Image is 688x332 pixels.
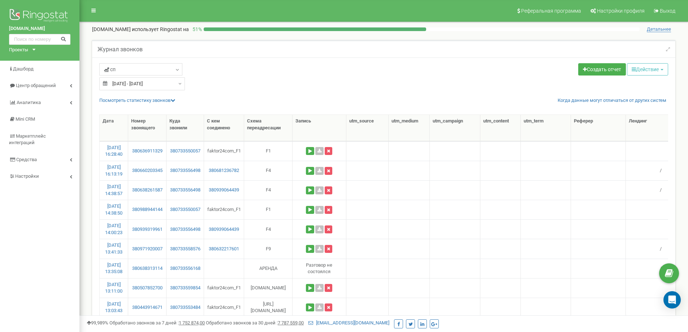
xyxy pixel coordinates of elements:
[244,200,293,219] td: F1
[13,66,34,72] span: Дашборд
[204,278,244,298] td: faktor24com_F1
[207,167,241,174] a: 380681236782
[131,226,163,233] a: 380939319961
[325,284,332,292] button: Удалить запись
[99,98,175,103] a: Посмотреть cтатистику звонков
[105,242,122,255] a: [DATE] 13:41:33
[128,115,166,141] th: Номер звонящего
[207,226,241,233] a: 380939064439
[206,320,304,325] span: Обработано звонков за 30 дней :
[660,246,662,251] span: /
[660,187,662,193] span: /
[105,164,122,177] a: [DATE] 16:13:19
[169,148,201,155] a: 380733550057
[325,225,332,233] button: Удалить запись
[315,284,324,292] a: Скачать
[131,206,163,213] a: 380988944144
[166,115,204,141] th: Куда звонили
[647,26,671,32] span: Детальнее
[105,184,122,196] a: [DATE] 14:38:57
[17,100,41,105] span: Аналитика
[204,298,244,317] td: faktor24com_F1
[207,246,241,253] a: 380632217601
[627,63,668,76] button: Действие
[244,180,293,200] td: F4
[131,285,163,292] a: 380507852700
[105,282,122,294] a: [DATE] 13:11:00
[104,66,116,73] span: сп
[597,8,645,14] span: Настройки профиля
[131,187,163,194] a: 380638261587
[315,147,324,155] a: Скачать
[315,186,324,194] a: Скачать
[293,115,346,141] th: Запись
[189,26,204,33] p: 51 %
[244,219,293,239] td: F4
[131,167,163,174] a: 380660203345
[660,8,675,14] span: Выход
[244,115,293,141] th: Схема переадресации
[169,304,201,311] a: 380733553484
[100,115,128,141] th: Дата
[131,148,163,155] a: 380636911329
[663,291,681,309] div: Open Intercom Messenger
[131,246,163,253] a: 380971920007
[278,320,304,325] u: 7 787 559,00
[105,301,122,314] a: [DATE] 13:03:43
[105,145,122,157] a: [DATE] 16:28:40
[169,187,201,194] a: 380733556498
[315,206,324,214] a: Скачать
[105,223,122,235] a: [DATE] 14:00:23
[315,245,324,253] a: Скачать
[315,225,324,233] a: Скачать
[325,186,332,194] button: Удалить запись
[244,278,293,298] td: [DOMAIN_NAME]
[308,320,389,325] a: [EMAIL_ADDRESS][DOMAIN_NAME]
[169,206,201,213] a: 380733550057
[15,173,39,179] span: Настройки
[244,298,293,317] td: [URL][DOMAIN_NAME]
[325,303,332,311] button: Удалить запись
[169,246,201,253] a: 380733558576
[578,63,626,76] a: Создать отчет
[204,115,244,141] th: С кем соединено
[169,265,201,272] a: 380733556168
[9,7,70,25] img: Ringostat logo
[207,187,241,194] a: 380939064439
[521,115,571,141] th: utm_term
[9,34,70,45] input: Поиск по номеру
[169,285,201,292] a: 380733559854
[430,115,480,141] th: utm_campaign
[521,8,581,14] span: Реферальная программа
[109,320,205,325] span: Обработано звонков за 7 дней :
[244,239,293,258] td: F9
[131,265,163,272] a: 380638313114
[9,47,28,53] div: Проекты
[660,168,662,173] span: /
[315,167,324,175] a: Скачать
[325,147,332,155] button: Удалить запись
[244,141,293,161] td: F1
[346,115,389,141] th: utm_source
[315,303,324,311] a: Скачать
[204,200,244,219] td: faktor24com_F1
[169,226,201,233] a: 380733556498
[131,304,163,311] a: 380443914671
[244,161,293,180] td: F4
[179,320,205,325] u: 1 752 874,00
[244,259,293,278] td: АРЕНДА
[571,115,626,141] th: Реферер
[92,26,189,33] p: [DOMAIN_NAME]
[389,115,430,141] th: utm_medium
[9,133,46,146] span: Маркетплейс интеграций
[98,46,143,53] h5: Журнал звонков
[105,262,122,275] a: [DATE] 13:35:08
[558,97,666,104] a: Когда данные могут отличаться от других систем
[99,63,182,76] a: сп
[325,167,332,175] button: Удалить запись
[16,157,37,162] span: Средства
[293,259,346,278] td: Разговор не состоялся
[480,115,521,141] th: utm_content
[204,141,244,161] td: faktor24com_F1
[132,26,189,32] span: использует Ringostat на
